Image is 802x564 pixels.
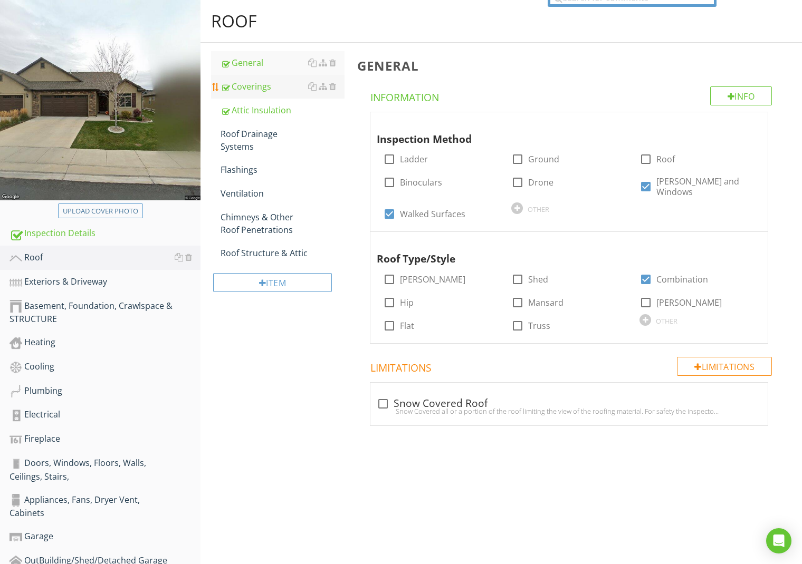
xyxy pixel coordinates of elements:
[9,360,200,374] div: Cooling
[221,80,345,93] div: Coverings
[528,205,549,213] div: OTHER
[357,59,785,73] h3: General
[213,273,332,292] div: Item
[58,203,143,218] button: Upload cover photo
[63,206,138,217] div: Upload cover photo
[221,247,345,259] div: Roof Structure & Attic
[400,320,414,331] label: Flat
[400,297,414,308] label: Hip
[766,528,791,553] div: Open Intercom Messenger
[9,456,200,483] div: Doors, Windows, Floors, Walls, Ceilings, Stairs,
[377,236,742,267] div: Roof Type/Style
[656,297,722,308] label: [PERSON_NAME]
[370,86,772,104] h4: Information
[9,530,200,543] div: Garage
[221,187,345,200] div: Ventilation
[400,209,465,219] label: Walked Surfaces
[221,56,345,69] div: General
[656,317,677,325] div: OTHER
[377,407,761,415] div: Snow Covered all or a portion of the roof limiting the view of the roofing material. For safety t...
[528,154,559,164] label: Ground
[9,336,200,349] div: Heating
[677,357,772,376] div: Limitations
[221,128,345,153] div: Roof Drainage Systems
[9,299,200,326] div: Basement, Foundation, Crawlspace & STRUCTURE
[710,86,772,105] div: Info
[400,154,428,164] label: Ladder
[221,211,345,236] div: Chimneys & Other Roof Penetrations
[9,227,200,240] div: Inspection Details
[9,408,200,422] div: Electrical
[370,357,772,375] h4: Limitations
[221,104,345,116] div: Attic Insulation
[9,251,200,265] div: Roof
[221,163,345,176] div: Flashings
[377,116,742,147] div: Inspection Method
[9,432,200,446] div: Fireplace
[528,177,553,188] label: Drone
[9,384,200,398] div: Plumbing
[656,274,708,285] label: Combination
[656,176,755,197] label: [PERSON_NAME] and Windows
[400,274,465,285] label: [PERSON_NAME]
[528,297,564,308] label: Mansard
[400,177,442,188] label: Binoculars
[9,275,200,289] div: Exteriors & Driveway
[656,154,675,164] label: Roof
[528,320,550,331] label: Truss
[211,11,257,32] div: Roof
[9,493,200,520] div: Appliances, Fans, Dryer Vent, Cabinets
[528,274,548,285] label: Shed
